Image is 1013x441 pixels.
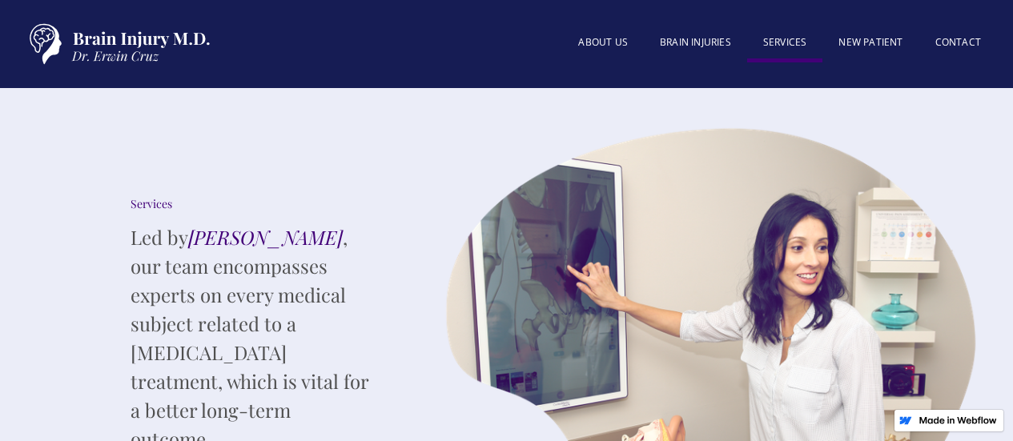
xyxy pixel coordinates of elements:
a: SERVICES [747,26,823,62]
a: New patient [822,26,919,58]
em: [PERSON_NAME] [188,224,343,250]
a: About US [562,26,644,58]
div: Services [131,196,371,212]
a: Contact [919,26,997,58]
a: home [16,16,216,72]
img: Made in Webflow [919,416,997,424]
a: BRAIN INJURIES [644,26,747,58]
